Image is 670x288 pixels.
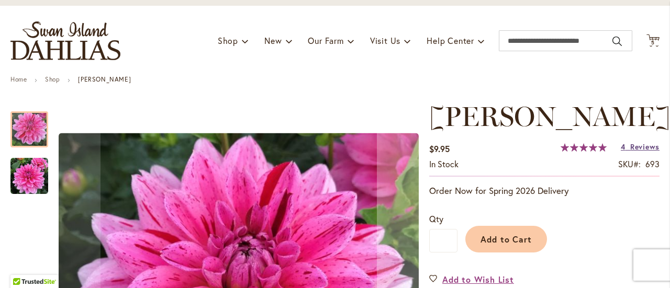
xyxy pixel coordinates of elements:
[429,158,459,169] span: In stock
[429,143,450,154] span: $9.95
[621,142,660,152] a: 4 Reviews
[646,34,660,48] button: 5
[561,143,607,152] div: 100%
[481,234,532,245] span: Add to Cart
[10,21,120,60] a: store logo
[370,35,400,46] span: Visit Us
[264,35,282,46] span: New
[429,158,459,170] div: Availability
[621,142,626,152] span: 4
[645,158,660,170] div: 693
[10,157,48,195] img: CHA CHING
[442,273,514,285] span: Add to Wish List
[10,75,27,83] a: Home
[78,75,131,83] strong: [PERSON_NAME]
[618,158,641,169] strong: SKU
[429,273,514,285] a: Add to Wish List
[10,101,59,147] div: CHA CHING
[308,35,343,46] span: Our Farm
[45,75,60,83] a: Shop
[465,226,547,252] button: Add to Cart
[630,142,660,152] span: Reviews
[218,35,238,46] span: Shop
[10,147,48,194] div: CHA CHING
[8,251,37,280] iframe: Launch Accessibility Center
[429,185,660,197] p: Order Now for Spring 2026 Delivery
[429,213,443,224] span: Qty
[651,39,655,46] span: 5
[427,35,474,46] span: Help Center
